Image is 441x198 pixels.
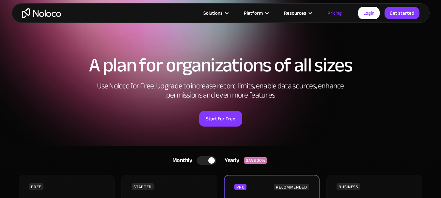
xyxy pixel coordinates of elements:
div: Monthly [164,156,197,165]
div: Solutions [195,9,236,17]
div: Platform [236,9,276,17]
div: Solutions [203,9,223,17]
div: FREE [29,183,43,190]
div: Resources [284,9,306,17]
h2: Use Noloco for Free. Upgrade to increase record limits, enable data sources, enhance permissions ... [90,82,351,100]
a: Pricing [319,9,350,17]
div: STARTER [132,183,153,190]
a: Get started [385,7,419,19]
div: RECOMMENDED [274,184,309,190]
div: PRO [234,184,246,190]
h1: A plan for organizations of all sizes [18,55,423,75]
div: Yearly [216,156,244,165]
a: Login [358,7,380,19]
div: BUSINESS [337,183,360,190]
div: Platform [244,9,263,17]
div: SAVE 20% [244,157,267,164]
div: Resources [276,9,319,17]
a: home [22,8,61,18]
a: Start for Free [199,111,242,127]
